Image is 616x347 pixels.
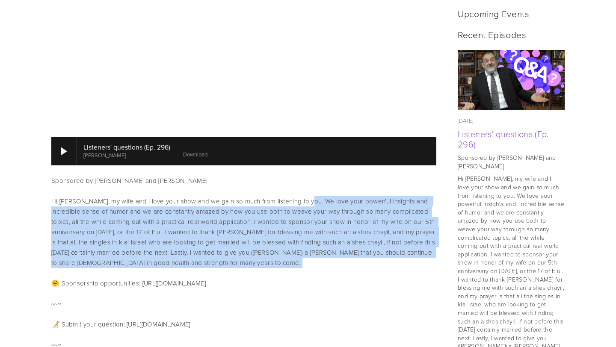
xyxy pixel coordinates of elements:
[458,117,474,124] time: [DATE]
[51,176,436,186] p: Sponsored by [PERSON_NAME] and [PERSON_NAME]
[458,50,565,110] a: Listeners' questions (Ep. 296)
[458,8,565,19] h2: Upcoming Events
[458,45,565,116] img: Listeners' questions (Ep. 296)
[51,196,436,268] p: Hi [PERSON_NAME], my wife and I love your show and we gain so much from listening to you. We love...
[51,319,436,329] p: 📝 Submit your question: [URL][DOMAIN_NAME]
[458,29,565,40] h2: Recent Episodes
[458,153,565,170] p: Sponsored by [PERSON_NAME] and [PERSON_NAME]
[458,128,549,150] a: Listeners' questions (Ep. 296)
[51,278,436,288] p: 🤗 Sponsorship opportunities: [URL][DOMAIN_NAME]
[51,299,436,309] p: ~~~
